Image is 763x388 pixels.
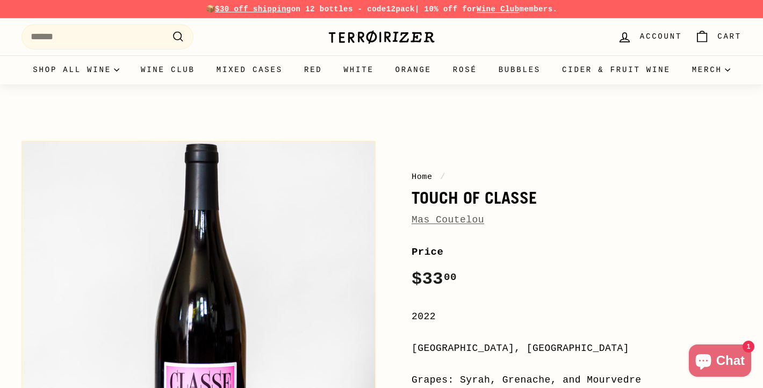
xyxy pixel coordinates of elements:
div: [GEOGRAPHIC_DATA], [GEOGRAPHIC_DATA] [412,341,742,356]
p: 📦 on 12 bottles - code | 10% off for members. [21,3,742,15]
span: Cart [717,31,742,42]
a: Mas Coutelou [412,214,484,225]
a: Mixed Cases [206,55,293,84]
inbox-online-store-chat: Shopify online store chat [686,344,754,379]
span: $33 [412,269,457,289]
span: / [437,172,448,182]
a: Orange [385,55,442,84]
summary: Shop all wine [22,55,130,84]
a: Cider & Fruit Wine [551,55,681,84]
nav: breadcrumbs [412,170,742,183]
a: Wine Club [477,5,520,13]
span: Account [640,31,682,42]
label: Price [412,244,742,260]
strong: 12pack [386,5,415,13]
div: 2022 [412,309,742,325]
a: Account [611,21,688,53]
a: Cart [688,21,748,53]
a: Home [412,172,433,182]
h1: Touch of Classe [412,189,742,207]
summary: Merch [681,55,741,84]
sup: 00 [444,271,457,283]
div: Grapes: Syrah, Grenache, and Mourvedre [412,372,742,388]
a: Rosé [442,55,488,84]
a: Red [293,55,333,84]
span: $30 off shipping [215,5,291,13]
a: Wine Club [130,55,206,84]
a: White [333,55,385,84]
a: Bubbles [488,55,551,84]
